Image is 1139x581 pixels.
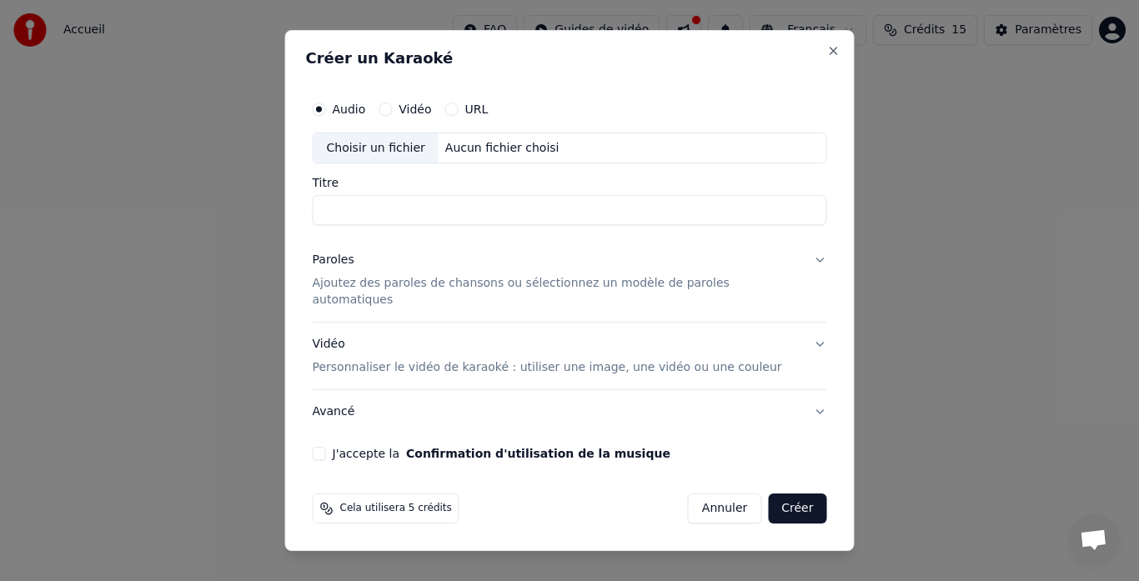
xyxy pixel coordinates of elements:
[768,493,826,523] button: Créer
[313,323,827,389] button: VidéoPersonnaliser le vidéo de karaoké : utiliser une image, une vidéo ou une couleur
[333,448,670,459] label: J'accepte la
[313,336,782,376] div: Vidéo
[313,359,782,376] p: Personnaliser le vidéo de karaoké : utiliser une image, une vidéo ou une couleur
[333,103,366,115] label: Audio
[465,103,489,115] label: URL
[313,253,354,269] div: Paroles
[306,51,834,66] h2: Créer un Karaoké
[313,276,800,309] p: Ajoutez des paroles de chansons ou sélectionnez un modèle de paroles automatiques
[406,448,670,459] button: J'accepte la
[313,178,827,189] label: Titre
[340,502,452,515] span: Cela utilisera 5 crédits
[439,140,566,157] div: Aucun fichier choisi
[399,103,431,115] label: Vidéo
[313,390,827,433] button: Avancé
[313,239,827,323] button: ParolesAjoutez des paroles de chansons ou sélectionnez un modèle de paroles automatiques
[314,133,439,163] div: Choisir un fichier
[688,493,761,523] button: Annuler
